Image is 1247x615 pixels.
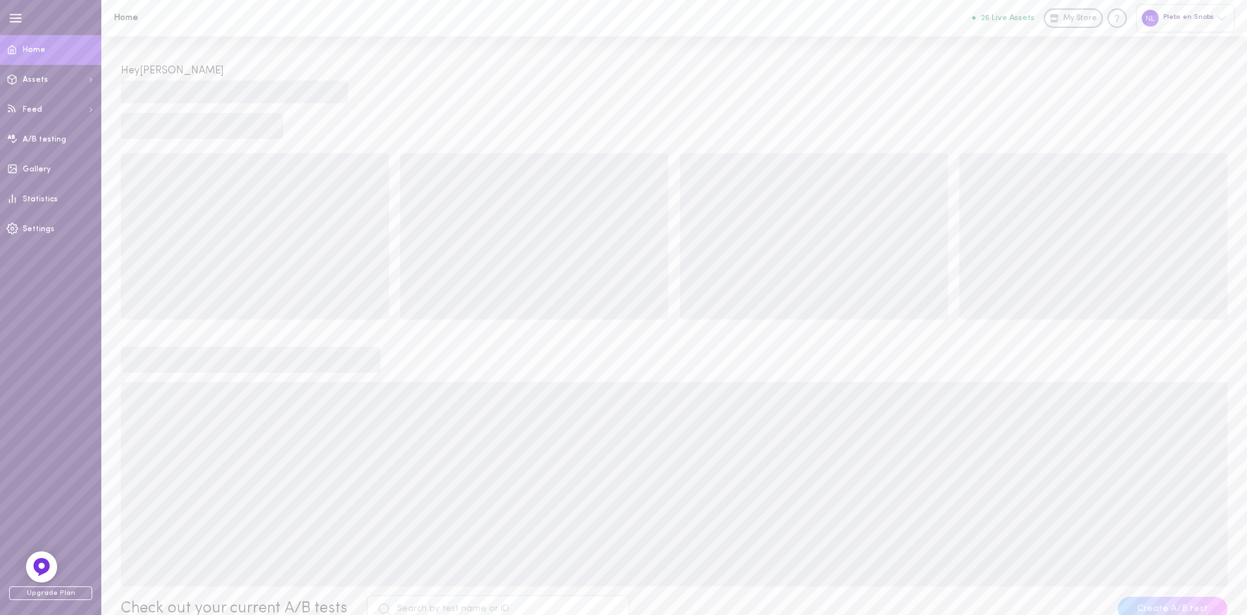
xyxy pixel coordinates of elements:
[980,13,1234,209] iframe: Dialoogvenster Inloggen met Google
[972,14,1035,22] button: 26 Live Assets
[1107,8,1127,28] div: Knowledge center
[1044,8,1103,28] a: My Store
[1136,4,1235,32] div: Plebs en Snobs
[972,14,1044,23] a: 26 Live Assets
[23,106,42,114] span: Feed
[32,557,51,577] img: Feedback Button
[9,586,92,600] span: Upgrade Plan
[1118,604,1228,614] a: Create A/B test
[23,136,66,144] span: A/B testing
[23,225,55,233] span: Settings
[23,46,45,54] span: Home
[23,76,48,84] span: Assets
[121,66,223,76] span: Hey [PERSON_NAME]
[114,13,328,23] h1: Home
[23,195,58,203] span: Statistics
[23,166,51,173] span: Gallery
